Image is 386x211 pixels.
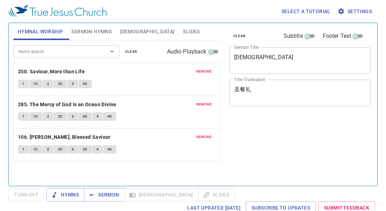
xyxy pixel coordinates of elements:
button: remove [192,133,216,141]
span: 4 [96,146,99,153]
b: 285. The Mercy of God Is an Ocean Divine [18,100,117,109]
button: 2C [54,80,67,88]
iframe: from-child [226,114,344,177]
button: 3C [78,80,92,88]
button: 2 [43,112,53,121]
span: Select a tutorial [281,7,331,16]
span: 1 [22,81,24,87]
button: 3 [67,145,78,154]
button: 4C [103,112,117,121]
span: 1C [33,113,38,120]
span: Sermon Hymns [71,27,112,36]
img: True Jesus Church [8,5,107,18]
button: 4C [103,145,117,154]
span: Audio Playback [167,47,207,56]
button: 1 [18,80,29,88]
span: 4 [96,113,99,120]
span: remove [196,134,212,140]
span: Slides [183,27,200,36]
button: 4 [92,112,103,121]
button: 1C [29,145,42,154]
button: 1C [29,80,42,88]
button: 106. [PERSON_NAME], Blessed Saviour [18,133,112,142]
button: clear [121,47,142,56]
button: 2 [43,145,53,154]
button: 3C [78,112,92,121]
button: Select a tutorial [279,5,333,18]
span: 1C [33,81,38,87]
span: 1C [33,146,38,153]
button: 3C [78,145,92,154]
span: Hymnal Worship [18,27,63,36]
span: 1 [22,113,24,120]
span: 3C [83,81,88,87]
button: 350. Saviour, More than Life [18,67,86,76]
span: 2C [58,81,63,87]
button: remove [192,100,216,109]
button: 3 [67,112,78,121]
span: [DEMOGRAPHIC_DATA] [120,27,174,36]
button: Open [107,47,117,57]
b: 106. [PERSON_NAME], Blessed Saviour [18,133,111,142]
button: 2C [54,112,67,121]
span: remove [196,101,212,108]
span: 1 [22,146,24,153]
textarea: 圣餐礼 [234,86,366,99]
textarea: [DEMOGRAPHIC_DATA] [234,54,366,67]
span: 3 [72,81,74,87]
span: 3C [83,113,88,120]
span: 3C [83,146,88,153]
span: remove [196,68,212,75]
span: 2C [58,113,63,120]
span: Footer Text [323,32,351,40]
button: Settings [336,5,375,18]
button: 285. The Mercy of God Is an Ocean Divine [18,100,118,109]
button: clear [229,32,250,40]
span: 3 [72,113,74,120]
span: 4C [107,113,112,120]
button: 2C [54,145,67,154]
b: 350. Saviour, More than Life [18,67,85,76]
span: 2 [47,81,49,87]
span: Subtitle [284,32,303,40]
span: 2C [58,146,63,153]
button: Hymns [47,188,84,201]
button: 1C [29,112,42,121]
span: Hymns [52,190,79,199]
button: 1 [18,145,29,154]
span: 4C [107,146,112,153]
span: clear [125,49,137,55]
button: remove [192,67,216,76]
span: clear [233,33,246,39]
span: 2 [47,146,49,153]
span: 3 [72,146,74,153]
button: Sermon [84,188,125,201]
button: 4 [92,145,103,154]
button: 3 [67,80,78,88]
button: 1 [18,112,29,121]
button: 2 [43,80,53,88]
span: Settings [339,7,372,16]
span: 2 [47,113,49,120]
span: Sermon [90,190,119,199]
